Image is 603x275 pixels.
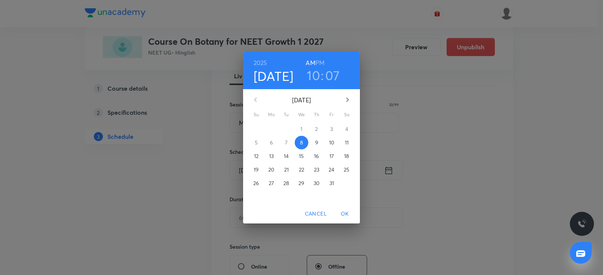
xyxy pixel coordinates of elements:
button: 24 [325,163,338,176]
p: 28 [283,179,289,187]
button: 23 [310,163,323,176]
button: 12 [249,149,263,163]
span: Sa [340,111,354,119]
button: OK [333,207,357,221]
button: 17 [325,149,338,163]
button: 14 [280,149,293,163]
p: 14 [284,152,289,160]
button: Cancel [302,207,330,221]
p: 19 [254,166,259,173]
span: Cancel [305,209,327,219]
button: 30 [310,176,323,190]
h3: : [321,67,324,83]
p: 9 [315,139,318,146]
p: 17 [329,152,334,160]
button: 22 [295,163,308,176]
p: 10 [329,139,334,146]
span: Tu [280,111,293,119]
p: 22 [299,166,304,173]
button: 2025 [254,58,267,68]
p: 13 [269,152,274,160]
span: Su [249,111,263,119]
p: 12 [254,152,259,160]
button: 16 [310,149,323,163]
button: AM [306,58,315,68]
p: 31 [329,179,334,187]
button: 10 [307,67,320,83]
button: 28 [280,176,293,190]
button: 19 [249,163,263,176]
button: 31 [325,176,338,190]
p: 30 [314,179,320,187]
button: 11 [340,136,354,149]
p: 11 [345,139,349,146]
p: 27 [269,179,274,187]
p: 16 [314,152,319,160]
button: 07 [325,67,340,83]
button: PM [315,58,324,68]
button: 18 [340,149,354,163]
span: OK [336,209,354,219]
button: 26 [249,176,263,190]
p: 20 [268,166,274,173]
span: Fr [325,111,338,119]
p: 21 [284,166,289,173]
p: 23 [314,166,319,173]
button: 25 [340,163,354,176]
button: 13 [265,149,278,163]
button: 9 [310,136,323,149]
p: 29 [298,179,304,187]
p: 8 [300,139,303,146]
p: 24 [329,166,334,173]
button: 27 [265,176,278,190]
p: 26 [253,179,259,187]
span: Th [310,111,323,119]
p: 15 [299,152,304,160]
button: [DATE] [254,68,294,84]
p: 25 [344,166,349,173]
span: We [295,111,308,119]
p: 18 [344,152,349,160]
p: [DATE] [265,96,338,105]
span: Mo [265,111,278,119]
button: 15 [295,149,308,163]
button: 8 [295,136,308,149]
button: 20 [265,163,278,176]
button: 10 [325,136,338,149]
button: 29 [295,176,308,190]
button: 21 [280,163,293,176]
